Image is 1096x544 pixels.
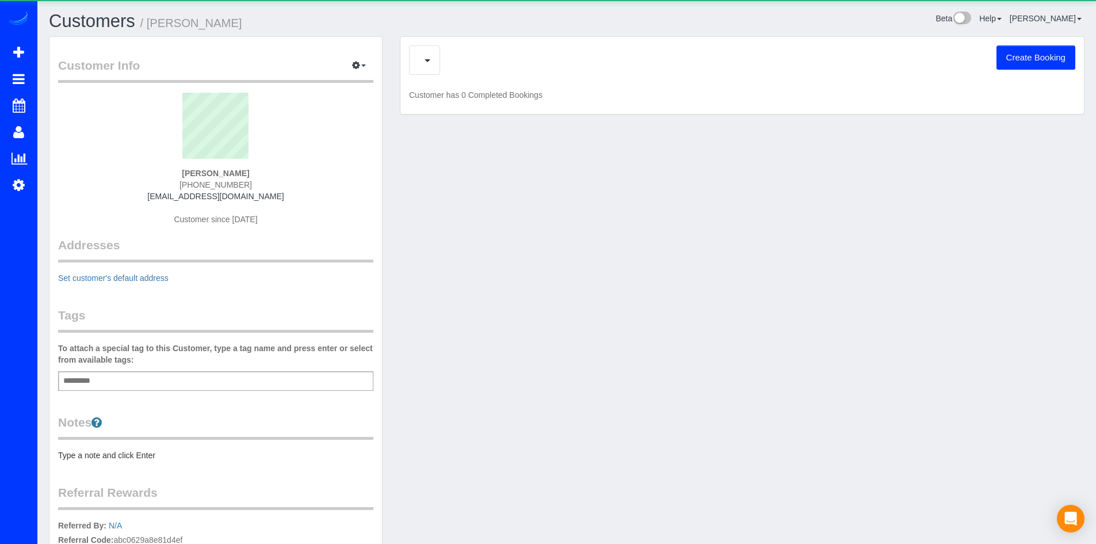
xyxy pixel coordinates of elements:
[182,169,249,178] strong: [PERSON_NAME]
[58,343,373,366] label: To attach a special tag to this Customer, type a tag name and press enter or select from availabl...
[58,273,169,283] a: Set customer's default address
[935,14,971,23] a: Beta
[58,307,373,333] legend: Tags
[7,12,30,28] img: Automaid Logo
[58,520,106,531] label: Referred By:
[49,11,135,31] a: Customers
[140,17,242,29] small: / [PERSON_NAME]
[58,414,373,440] legend: Notes
[996,45,1075,70] button: Create Booking
[58,57,373,83] legend: Customer Info
[409,89,1075,101] p: Customer has 0 Completed Bookings
[58,450,373,461] pre: Type a note and click Enter
[1010,14,1082,23] a: [PERSON_NAME]
[979,14,1002,23] a: Help
[109,521,122,530] a: N/A
[58,484,373,510] legend: Referral Rewards
[180,180,252,189] span: [PHONE_NUMBER]
[147,192,284,201] a: [EMAIL_ADDRESS][DOMAIN_NAME]
[1057,505,1084,532] div: Open Intercom Messenger
[952,12,971,26] img: New interface
[174,215,257,224] span: Customer since [DATE]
